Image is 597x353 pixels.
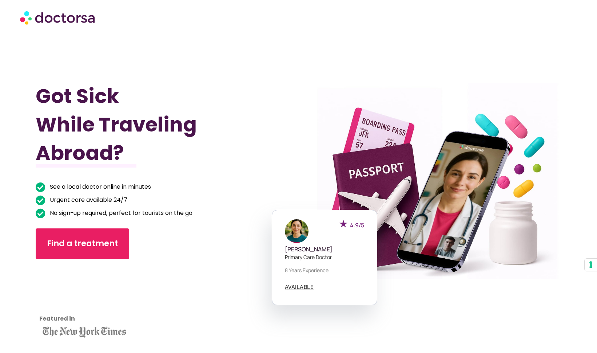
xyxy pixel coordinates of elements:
[48,195,127,205] span: Urgent care available 24/7
[285,266,364,274] p: 8 years experience
[48,208,192,218] span: No sign-up required, perfect for tourists on the go
[350,221,364,229] span: 4.9/5
[285,253,364,261] p: Primary care doctor
[285,284,314,290] a: AVAILABLE
[39,270,105,325] iframe: Customer reviews powered by Trustpilot
[36,228,129,259] a: Find a treatment
[585,259,597,271] button: Your consent preferences for tracking technologies
[39,314,75,323] strong: Featured in
[285,246,364,253] h5: [PERSON_NAME]
[285,284,314,290] span: AVAILABLE
[47,238,118,250] span: Find a treatment
[48,182,151,192] span: See a local doctor online in minutes
[36,82,259,167] h1: Got Sick While Traveling Abroad?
